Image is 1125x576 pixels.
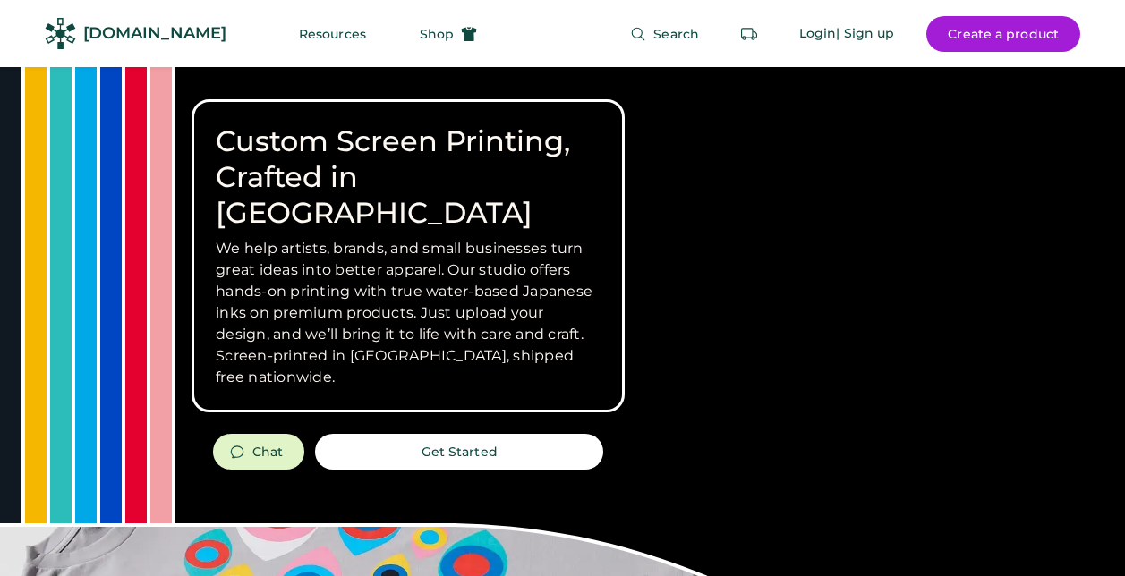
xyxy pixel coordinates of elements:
[653,28,699,40] span: Search
[836,25,894,43] div: | Sign up
[420,28,454,40] span: Shop
[799,25,837,43] div: Login
[213,434,304,470] button: Chat
[926,16,1080,52] button: Create a product
[45,18,76,49] img: Rendered Logo - Screens
[315,434,603,470] button: Get Started
[398,16,499,52] button: Shop
[216,123,601,231] h1: Custom Screen Printing, Crafted in [GEOGRAPHIC_DATA]
[609,16,720,52] button: Search
[277,16,388,52] button: Resources
[731,16,767,52] button: Retrieve an order
[83,22,226,45] div: [DOMAIN_NAME]
[216,238,601,388] h3: We help artists, brands, and small businesses turn great ideas into better apparel. Our studio of...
